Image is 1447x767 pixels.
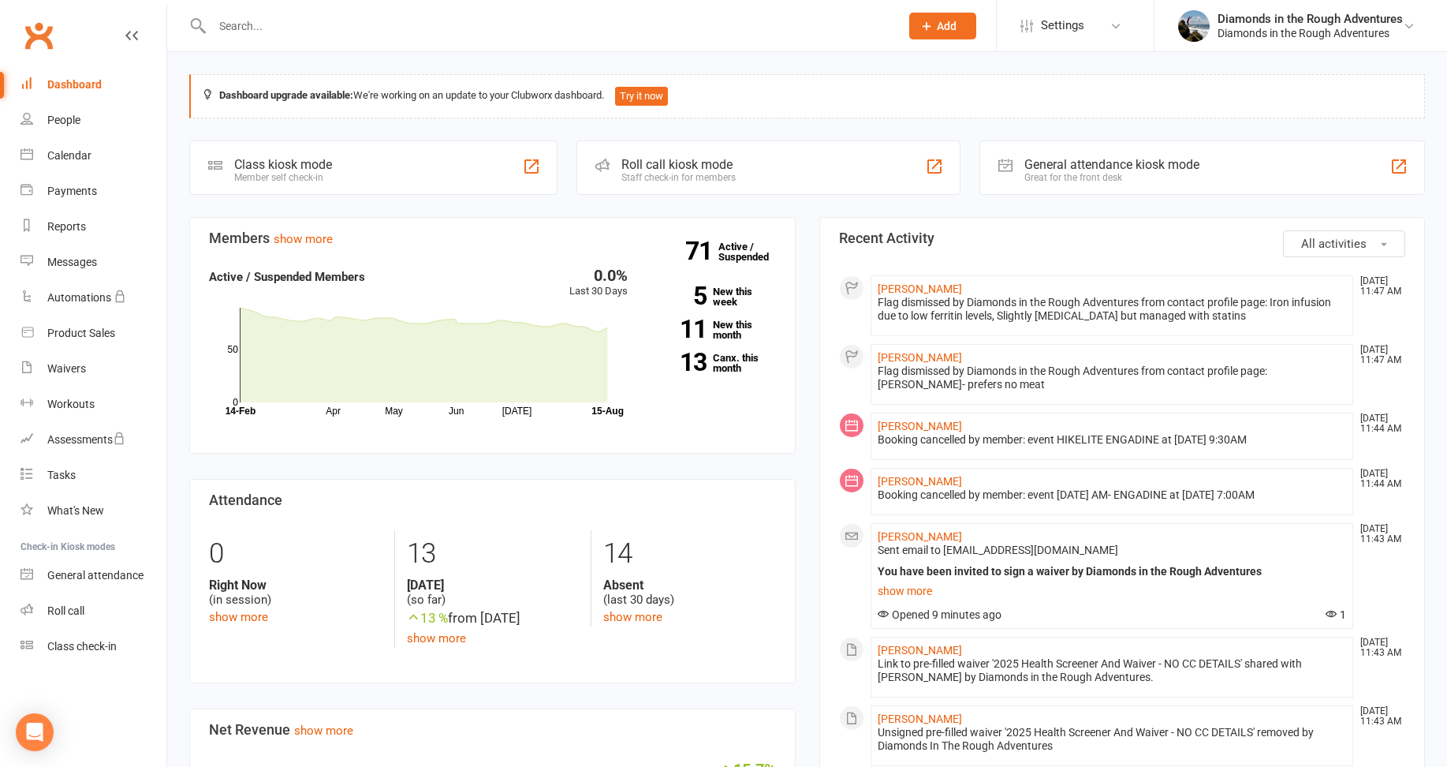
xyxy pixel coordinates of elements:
[47,569,144,582] div: General attendance
[21,67,166,103] a: Dashboard
[16,713,54,751] div: Open Intercom Messenger
[21,245,166,280] a: Messages
[209,530,382,578] div: 0
[21,422,166,458] a: Assessments
[47,640,117,653] div: Class check-in
[209,722,776,738] h3: Net Revenue
[1326,608,1346,621] span: 1
[1352,413,1404,434] time: [DATE] 11:44 AM
[47,185,97,197] div: Payments
[234,157,332,172] div: Class kiosk mode
[21,174,166,209] a: Payments
[651,317,707,341] strong: 11
[603,610,662,624] a: show more
[878,657,1347,684] div: Link to pre-filled waiver '2025 Health Screener And Waiver - NO CC DETAILS' shared with [PERSON_N...
[651,350,707,374] strong: 13
[234,172,332,183] div: Member self check-in
[21,103,166,138] a: People
[407,578,580,608] div: (so far)
[1352,638,1404,658] time: [DATE] 11:43 AM
[21,458,166,493] a: Tasks
[47,469,76,481] div: Tasks
[651,320,775,340] a: 11New this month
[1352,706,1404,727] time: [DATE] 11:43 AM
[909,13,976,39] button: Add
[878,282,962,295] a: [PERSON_NAME]
[937,20,957,32] span: Add
[407,610,448,626] span: 13 %
[47,327,115,339] div: Product Sales
[651,284,707,308] strong: 5
[1024,172,1199,183] div: Great for the front desk
[209,230,776,246] h3: Members
[21,558,166,593] a: General attendance kiosk mode
[21,351,166,387] a: Waivers
[878,433,1347,447] div: Booking cancelled by member: event HIKELITE ENGADINE at [DATE] 9:30AM
[209,270,365,284] strong: Active / Suspended Members
[569,268,628,283] div: 0.0%
[621,157,736,172] div: Roll call kiosk mode
[21,493,166,529] a: What's New
[47,78,102,91] div: Dashboard
[47,256,97,268] div: Messages
[1352,524,1404,544] time: [DATE] 11:43 AM
[207,15,889,37] input: Search...
[878,544,1118,556] span: Sent email to [EMAIL_ADDRESS][DOMAIN_NAME]
[1041,8,1084,43] span: Settings
[878,296,1347,323] div: Flag dismissed by Diamonds in the Rough Adventures from contact profile page: Iron infusion due t...
[878,565,1347,578] div: You have been invited to sign a waiver by Diamonds in the Rough Adventures
[47,220,86,233] div: Reports
[878,608,1001,621] span: Opened 9 minutes ago
[615,87,668,106] button: Try it now
[603,578,776,608] div: (last 30 days)
[878,365,1347,391] div: Flag dismissed by Diamonds in the Rough Adventures from contact profile page: [PERSON_NAME]- pref...
[651,286,775,307] a: 5New this week
[189,74,1425,118] div: We're working on an update to your Clubworx dashboard.
[407,578,580,593] strong: [DATE]
[1352,469,1404,489] time: [DATE] 11:44 AM
[47,398,95,410] div: Workouts
[407,530,580,578] div: 13
[209,492,776,508] h3: Attendance
[47,114,80,126] div: People
[878,644,962,657] a: [PERSON_NAME]
[21,209,166,245] a: Reports
[1352,345,1404,365] time: [DATE] 11:47 AM
[1218,26,1403,40] div: Diamonds in the Rough Adventures
[21,316,166,351] a: Product Sales
[603,530,776,578] div: 14
[878,488,1347,502] div: Booking cancelled by member: event [DATE] AM- ENGADINE at [DATE] 7:00AM
[878,530,962,543] a: [PERSON_NAME]
[47,149,91,162] div: Calendar
[219,89,353,101] strong: Dashboard upgrade available:
[209,610,268,624] a: show more
[878,420,962,432] a: [PERSON_NAME]
[407,608,580,629] div: from [DATE]
[407,631,466,645] a: show more
[47,504,104,517] div: What's New
[47,604,84,617] div: Roll call
[621,172,736,183] div: Staff check-in for members
[718,230,788,274] a: 71Active / Suspended
[651,353,775,373] a: 13Canx. this month
[878,580,1347,602] a: show more
[274,232,333,246] a: show more
[21,280,166,316] a: Automations
[1283,230,1405,257] button: All activities
[603,578,776,593] strong: Absent
[1352,276,1404,297] time: [DATE] 11:47 AM
[1218,12,1403,26] div: Diamonds in the Rough Adventures
[21,593,166,629] a: Roll call
[21,629,166,664] a: Class kiosk mode
[209,578,382,608] div: (in session)
[878,351,962,364] a: [PERSON_NAME]
[569,268,628,300] div: Last 30 Days
[878,726,1347,753] div: Unsigned pre-filled waiver '2025 Health Screener And Waiver - NO CC DETAILS' removed by Diamonds ...
[21,138,166,174] a: Calendar
[294,724,353,738] a: show more
[47,291,111,304] div: Automations
[839,230,1406,246] h3: Recent Activity
[878,713,962,725] a: [PERSON_NAME]
[209,578,382,593] strong: Right Now
[685,239,718,263] strong: 71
